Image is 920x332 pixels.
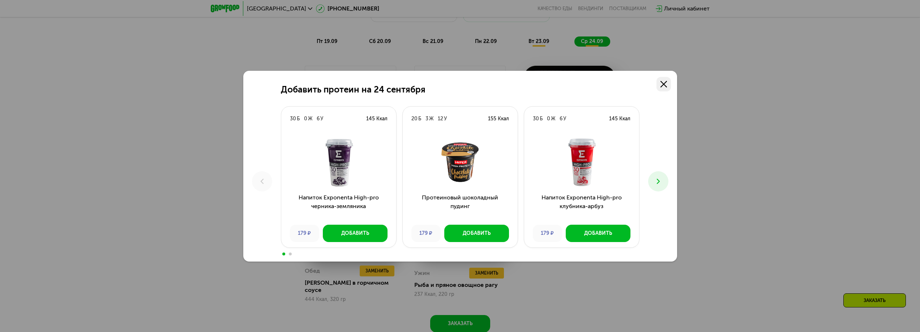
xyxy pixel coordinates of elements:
div: 155 Ккал [488,115,509,122]
h3: Напиток Exponenta High-pro черника-земляника [281,193,396,219]
div: Ж [429,115,433,122]
div: Б [297,115,300,122]
div: 145 Ккал [609,115,630,122]
div: У [563,115,566,122]
div: Б [540,115,543,122]
div: Добавить [584,230,612,237]
img: Напиток Exponenta High-pro клубника-арбуз [530,137,633,187]
div: 6 [317,115,320,122]
div: 145 Ккал [366,115,388,122]
div: 179 ₽ [411,225,441,242]
h2: Добавить протеин на 24 сентября [281,85,425,95]
div: 30 [290,115,296,122]
div: 30 [533,115,539,122]
img: Протеиновый шоколадный пудинг [408,137,512,187]
button: Добавить [444,225,509,242]
div: У [320,115,323,122]
h3: Протеиновый шоколадный пудинг [403,193,518,219]
div: 3 [425,115,428,122]
div: Добавить [463,230,491,237]
div: 20 [411,115,418,122]
div: 179 ₽ [533,225,562,242]
div: 12 [438,115,443,122]
h3: Напиток Exponenta High-pro клубника-арбуз [524,193,639,219]
div: 179 ₽ [290,225,319,242]
img: Напиток Exponenta High-pro черника-земляника [287,137,390,187]
div: 0 [304,115,307,122]
div: Добавить [341,230,369,237]
div: Ж [308,115,312,122]
div: Б [418,115,421,122]
button: Добавить [566,225,630,242]
button: Добавить [323,225,388,242]
div: Ж [551,115,555,122]
div: 6 [560,115,562,122]
div: У [444,115,447,122]
div: 0 [547,115,550,122]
